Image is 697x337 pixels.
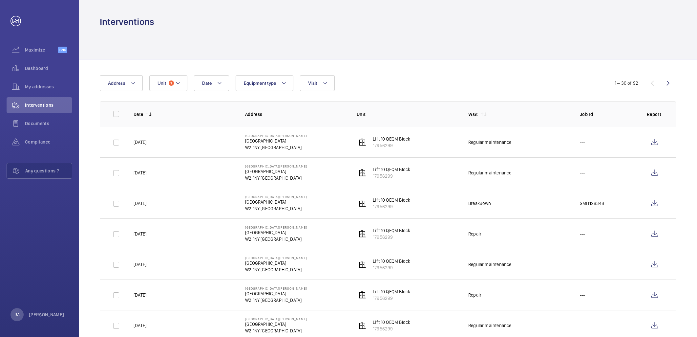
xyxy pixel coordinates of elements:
[245,205,307,212] p: W2 1NY [GEOGRAPHIC_DATA]
[308,80,317,86] span: Visit
[373,173,410,179] p: 17956299
[580,261,585,268] p: ---
[245,266,307,273] p: W2 1NY [GEOGRAPHIC_DATA]
[245,321,307,327] p: [GEOGRAPHIC_DATA]
[373,136,410,142] p: Lift 10 QEQM Block
[25,65,72,72] span: Dashboard
[25,139,72,145] span: Compliance
[245,327,307,334] p: W2 1NY [GEOGRAPHIC_DATA]
[108,80,125,86] span: Address
[245,297,307,303] p: W2 1NY [GEOGRAPHIC_DATA]
[373,264,410,271] p: 17956299
[245,164,307,168] p: [GEOGRAPHIC_DATA][PERSON_NAME]
[358,260,366,268] img: elevator.svg
[158,80,166,86] span: Unit
[647,111,663,118] p: Report
[615,80,638,86] div: 1 – 30 of 92
[373,288,410,295] p: Lift 10 QEQM Block
[202,80,212,86] span: Date
[373,295,410,302] p: 17956299
[245,175,307,181] p: W2 1NY [GEOGRAPHIC_DATA]
[358,230,366,238] img: elevator.svg
[357,111,458,118] p: Unit
[134,111,143,118] p: Date
[244,80,276,86] span: Equipment type
[14,311,20,318] p: RA
[468,231,481,237] div: Repair
[25,102,72,108] span: Interventions
[468,139,511,146] div: Regular maintenance
[245,317,307,321] p: [GEOGRAPHIC_DATA][PERSON_NAME]
[169,80,174,86] span: 1
[245,168,307,175] p: [GEOGRAPHIC_DATA]
[25,47,58,53] span: Maximize
[245,236,307,242] p: W2 1NY [GEOGRAPHIC_DATA]
[373,258,410,264] p: Lift 10 QEQM Block
[358,169,366,177] img: elevator.svg
[373,142,410,149] p: 17956299
[468,292,481,298] div: Repair
[25,120,72,127] span: Documents
[373,203,410,210] p: 17956299
[468,169,511,176] div: Regular maintenance
[358,199,366,207] img: elevator.svg
[245,144,307,151] p: W2 1NY [GEOGRAPHIC_DATA]
[236,75,294,91] button: Equipment type
[300,75,334,91] button: Visit
[468,200,491,207] div: Breakdown
[245,199,307,205] p: [GEOGRAPHIC_DATA]
[580,200,604,207] p: SMH128348
[134,322,146,329] p: [DATE]
[245,138,307,144] p: [GEOGRAPHIC_DATA]
[58,47,67,53] span: Beta
[245,225,307,229] p: [GEOGRAPHIC_DATA][PERSON_NAME]
[580,322,585,329] p: ---
[25,168,72,174] span: Any questions ?
[245,134,307,138] p: [GEOGRAPHIC_DATA][PERSON_NAME]
[194,75,229,91] button: Date
[245,286,307,290] p: [GEOGRAPHIC_DATA][PERSON_NAME]
[358,138,366,146] img: elevator.svg
[245,256,307,260] p: [GEOGRAPHIC_DATA][PERSON_NAME]
[373,227,410,234] p: Lift 10 QEQM Block
[245,260,307,266] p: [GEOGRAPHIC_DATA]
[245,111,346,118] p: Address
[580,111,636,118] p: Job Id
[100,16,154,28] h1: Interventions
[468,261,511,268] div: Regular maintenance
[245,229,307,236] p: [GEOGRAPHIC_DATA]
[580,139,585,146] p: ---
[149,75,187,91] button: Unit1
[580,169,585,176] p: ---
[134,261,146,268] p: [DATE]
[100,75,143,91] button: Address
[373,166,410,173] p: Lift 10 QEQM Block
[468,111,478,118] p: Visit
[134,169,146,176] p: [DATE]
[358,291,366,299] img: elevator.svg
[245,195,307,199] p: [GEOGRAPHIC_DATA][PERSON_NAME]
[25,83,72,90] span: My addresses
[134,231,146,237] p: [DATE]
[358,322,366,329] img: elevator.svg
[580,292,585,298] p: ---
[134,200,146,207] p: [DATE]
[29,311,64,318] p: [PERSON_NAME]
[373,197,410,203] p: Lift 10 QEQM Block
[134,139,146,146] p: [DATE]
[134,292,146,298] p: [DATE]
[373,319,410,326] p: Lift 10 QEQM Block
[580,231,585,237] p: ---
[373,326,410,332] p: 17956299
[245,290,307,297] p: [GEOGRAPHIC_DATA]
[373,234,410,240] p: 17956299
[468,322,511,329] div: Regular maintenance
